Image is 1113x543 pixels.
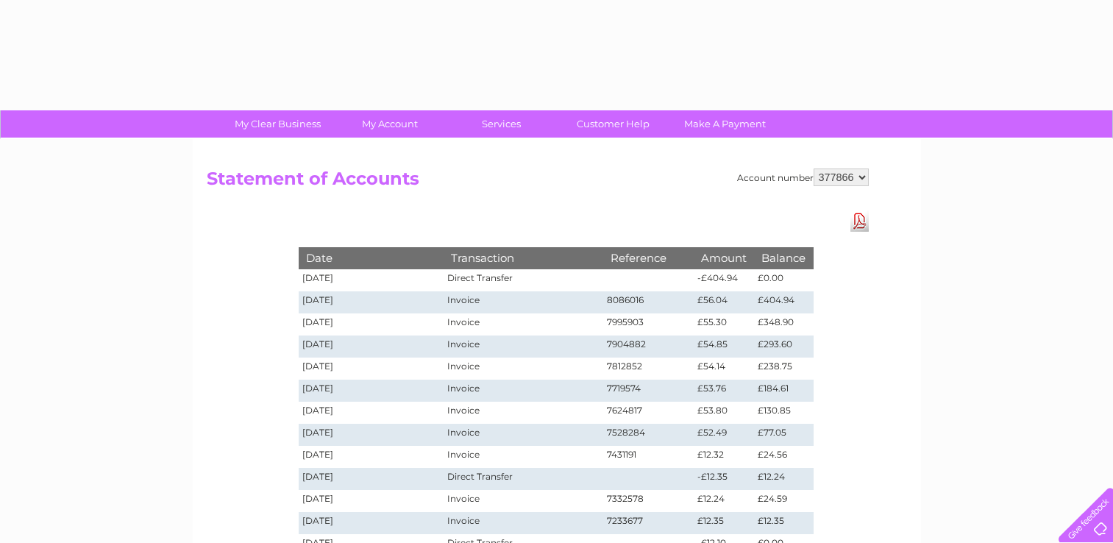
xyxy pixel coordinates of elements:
[603,402,694,424] td: 7624817
[754,468,813,490] td: £12.24
[299,336,444,358] td: [DATE]
[754,336,813,358] td: £293.60
[444,336,602,358] td: Invoice
[299,490,444,512] td: [DATE]
[444,490,602,512] td: Invoice
[299,247,444,269] th: Date
[299,424,444,446] td: [DATE]
[444,468,602,490] td: Direct Transfer
[694,336,754,358] td: £54.85
[603,424,694,446] td: 7528284
[694,512,754,534] td: £12.35
[694,468,754,490] td: -£12.35
[299,269,444,291] td: [DATE]
[441,110,562,138] a: Services
[754,380,813,402] td: £184.61
[299,512,444,534] td: [DATE]
[664,110,786,138] a: Make A Payment
[694,358,754,380] td: £54.14
[329,110,450,138] a: My Account
[694,291,754,313] td: £56.04
[299,402,444,424] td: [DATE]
[754,402,813,424] td: £130.85
[603,358,694,380] td: 7812852
[444,512,602,534] td: Invoice
[444,424,602,446] td: Invoice
[444,446,602,468] td: Invoice
[754,512,813,534] td: £12.35
[603,512,694,534] td: 7233677
[603,247,694,269] th: Reference
[694,446,754,468] td: £12.32
[552,110,674,138] a: Customer Help
[694,490,754,512] td: £12.24
[754,269,813,291] td: £0.00
[299,468,444,490] td: [DATE]
[754,291,813,313] td: £404.94
[603,336,694,358] td: 7904882
[217,110,338,138] a: My Clear Business
[694,247,754,269] th: Amount
[694,402,754,424] td: £53.80
[603,291,694,313] td: 8086016
[737,168,869,186] div: Account number
[694,269,754,291] td: -£404.94
[299,291,444,313] td: [DATE]
[444,291,602,313] td: Invoice
[754,358,813,380] td: £238.75
[754,424,813,446] td: £77.05
[444,380,602,402] td: Invoice
[444,247,602,269] th: Transaction
[694,380,754,402] td: £53.76
[603,380,694,402] td: 7719574
[444,313,602,336] td: Invoice
[603,490,694,512] td: 7332578
[603,446,694,468] td: 7431191
[299,313,444,336] td: [DATE]
[444,402,602,424] td: Invoice
[299,358,444,380] td: [DATE]
[603,313,694,336] td: 7995903
[299,380,444,402] td: [DATE]
[694,424,754,446] td: £52.49
[207,168,869,196] h2: Statement of Accounts
[754,490,813,512] td: £24.59
[694,313,754,336] td: £55.30
[444,358,602,380] td: Invoice
[754,446,813,468] td: £24.56
[299,446,444,468] td: [DATE]
[850,210,869,232] a: Download Pdf
[444,269,602,291] td: Direct Transfer
[754,313,813,336] td: £348.90
[754,247,813,269] th: Balance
